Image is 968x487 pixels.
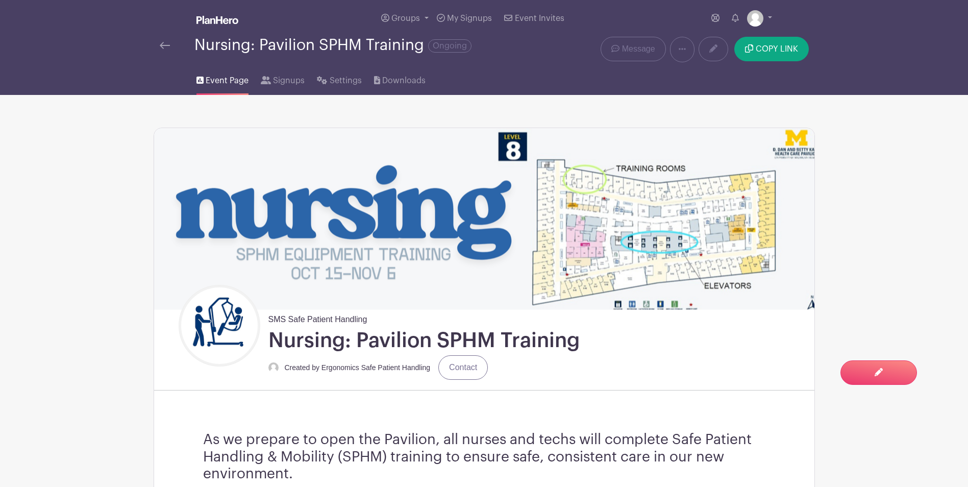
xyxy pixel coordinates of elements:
[391,14,420,22] span: Groups
[374,62,426,95] a: Downloads
[622,43,655,55] span: Message
[273,75,305,87] span: Signups
[285,363,431,372] small: Created by Ergonomics Safe Patient Handling
[428,39,471,53] span: Ongoing
[268,328,580,353] h1: Nursing: Pavilion SPHM Training
[734,37,808,61] button: COPY LINK
[382,75,426,87] span: Downloads
[154,128,814,309] img: event_banner_9715.png
[756,45,798,53] span: COPY LINK
[196,16,238,24] img: logo_white-6c42ec7e38ccf1d336a20a19083b03d10ae64f83f12c07503d8b9e83406b4c7d.svg
[196,62,249,95] a: Event Page
[203,431,765,483] h3: As we prepare to open the Pavilion, all nurses and techs will complete Safe Patient Handling & Mo...
[268,362,279,373] img: default-ce2991bfa6775e67f084385cd625a349d9dcbb7a52a09fb2fda1e96e2d18dcdb.png
[438,355,488,380] a: Contact
[206,75,249,87] span: Event Page
[194,37,471,54] div: Nursing: Pavilion SPHM Training
[330,75,362,87] span: Settings
[160,42,170,49] img: back-arrow-29a5d9b10d5bd6ae65dc969a981735edf675c4d7a1fe02e03b50dbd4ba3cdb55.svg
[181,287,258,364] img: Untitled%20design.png
[261,62,305,95] a: Signups
[447,14,492,22] span: My Signups
[601,37,665,61] a: Message
[747,10,763,27] img: default-ce2991bfa6775e67f084385cd625a349d9dcbb7a52a09fb2fda1e96e2d18dcdb.png
[317,62,361,95] a: Settings
[515,14,564,22] span: Event Invites
[268,309,367,326] span: SMS Safe Patient Handling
